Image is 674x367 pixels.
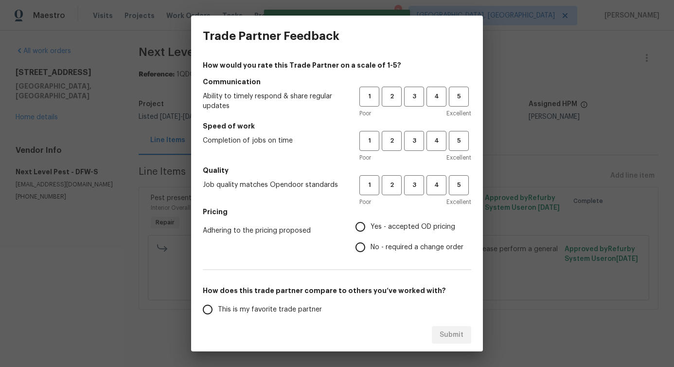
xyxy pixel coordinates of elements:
[427,135,445,147] span: 4
[203,226,340,236] span: Adhering to the pricing proposed
[404,87,424,107] button: 3
[404,175,424,195] button: 3
[405,180,423,191] span: 3
[450,180,468,191] span: 5
[449,87,469,107] button: 5
[359,153,371,163] span: Poor
[371,242,463,253] span: No - required a change order
[360,135,378,147] span: 1
[203,77,471,87] h5: Communication
[360,180,378,191] span: 1
[405,135,423,147] span: 3
[426,131,446,151] button: 4
[203,136,344,146] span: Completion of jobs on time
[203,165,471,175] h5: Quality
[383,91,401,102] span: 2
[405,91,423,102] span: 3
[382,131,402,151] button: 2
[203,286,471,295] h5: How does this trade partner compare to others you’ve worked with?
[218,305,322,315] span: This is my favorite trade partner
[360,91,378,102] span: 1
[371,222,455,232] span: Yes - accepted OD pricing
[449,175,469,195] button: 5
[450,135,468,147] span: 5
[203,60,471,70] h4: How would you rate this Trade Partner on a scale of 1-5?
[446,153,471,163] span: Excellent
[203,121,471,131] h5: Speed of work
[203,29,339,43] h3: Trade Partner Feedback
[203,180,344,190] span: Job quality matches Opendoor standards
[203,207,471,217] h5: Pricing
[446,109,471,118] span: Excellent
[383,180,401,191] span: 2
[404,131,424,151] button: 3
[449,131,469,151] button: 5
[427,180,445,191] span: 4
[359,109,371,118] span: Poor
[359,197,371,207] span: Poor
[382,87,402,107] button: 2
[359,131,379,151] button: 1
[382,175,402,195] button: 2
[359,87,379,107] button: 1
[427,91,445,102] span: 4
[359,175,379,195] button: 1
[426,87,446,107] button: 4
[450,91,468,102] span: 5
[426,175,446,195] button: 4
[355,217,471,257] div: Pricing
[446,197,471,207] span: Excellent
[203,92,344,111] span: Ability to timely respond & share regular updates
[383,135,401,147] span: 2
